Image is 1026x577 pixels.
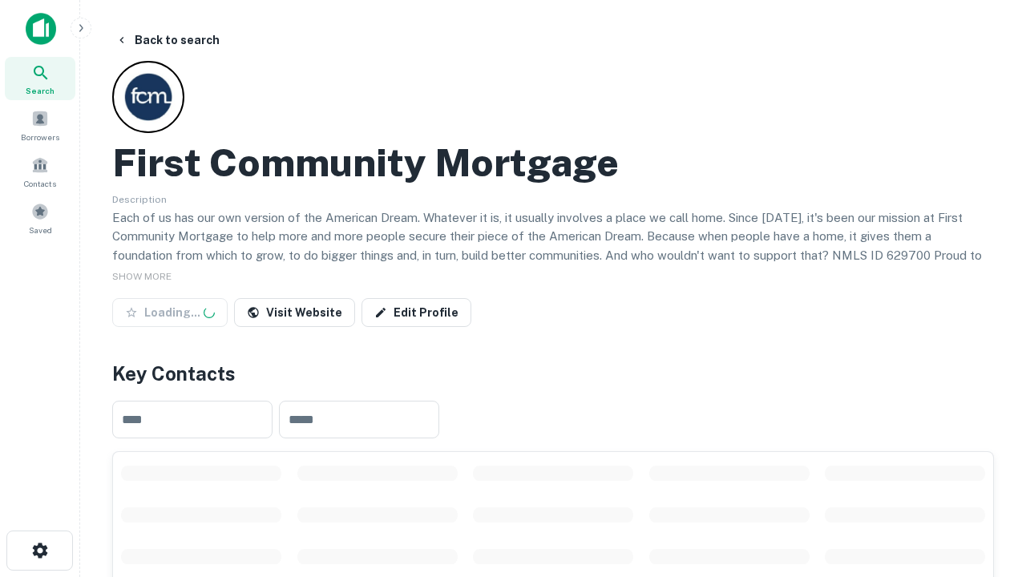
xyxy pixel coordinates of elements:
img: capitalize-icon.png [26,13,56,45]
a: Visit Website [234,298,355,327]
span: Contacts [24,177,56,190]
span: SHOW MORE [112,271,172,282]
span: Description [112,194,167,205]
a: Edit Profile [362,298,471,327]
h2: First Community Mortgage [112,139,619,186]
a: Search [5,57,75,100]
iframe: Chat Widget [946,397,1026,474]
span: Saved [29,224,52,236]
a: Saved [5,196,75,240]
p: Each of us has our own version of the American Dream. Whatever it is, it usually involves a place... [112,208,994,284]
a: Contacts [5,150,75,193]
h4: Key Contacts [112,359,994,388]
button: Back to search [109,26,226,54]
a: Borrowers [5,103,75,147]
span: Borrowers [21,131,59,143]
span: Search [26,84,55,97]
